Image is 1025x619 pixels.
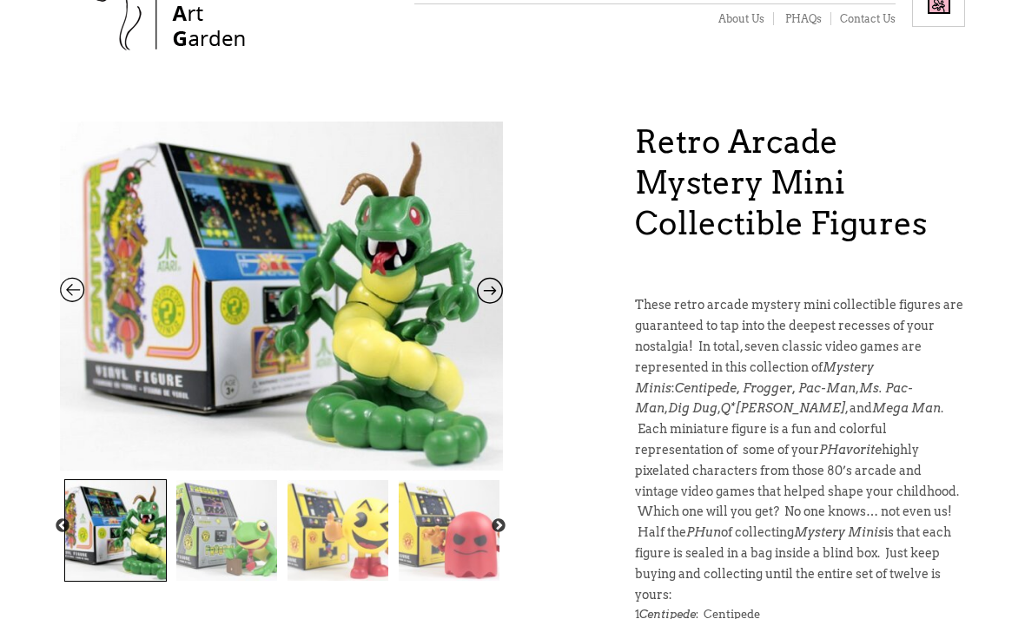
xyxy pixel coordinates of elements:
[490,517,507,535] button: Next
[686,525,721,539] em: PHun
[635,360,874,395] em: Mystery Minis
[872,401,941,415] em: Mega Man
[721,401,845,415] em: Q*[PERSON_NAME]
[635,295,965,605] p: These retro arcade mystery mini collectible figures are guaranteed to tap into the deepest recess...
[819,443,882,457] em: PHavorite
[635,122,965,243] h1: Retro Arcade Mystery Mini Collectible Figures
[707,12,774,26] a: About Us
[675,381,856,395] em: Centipede, Frogger, Pac-Man
[668,401,717,415] em: Dig Dug
[831,12,896,26] a: Contact Us
[794,525,884,539] em: Mystery Minis
[774,12,831,26] a: PHAQs
[54,517,71,535] button: Previous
